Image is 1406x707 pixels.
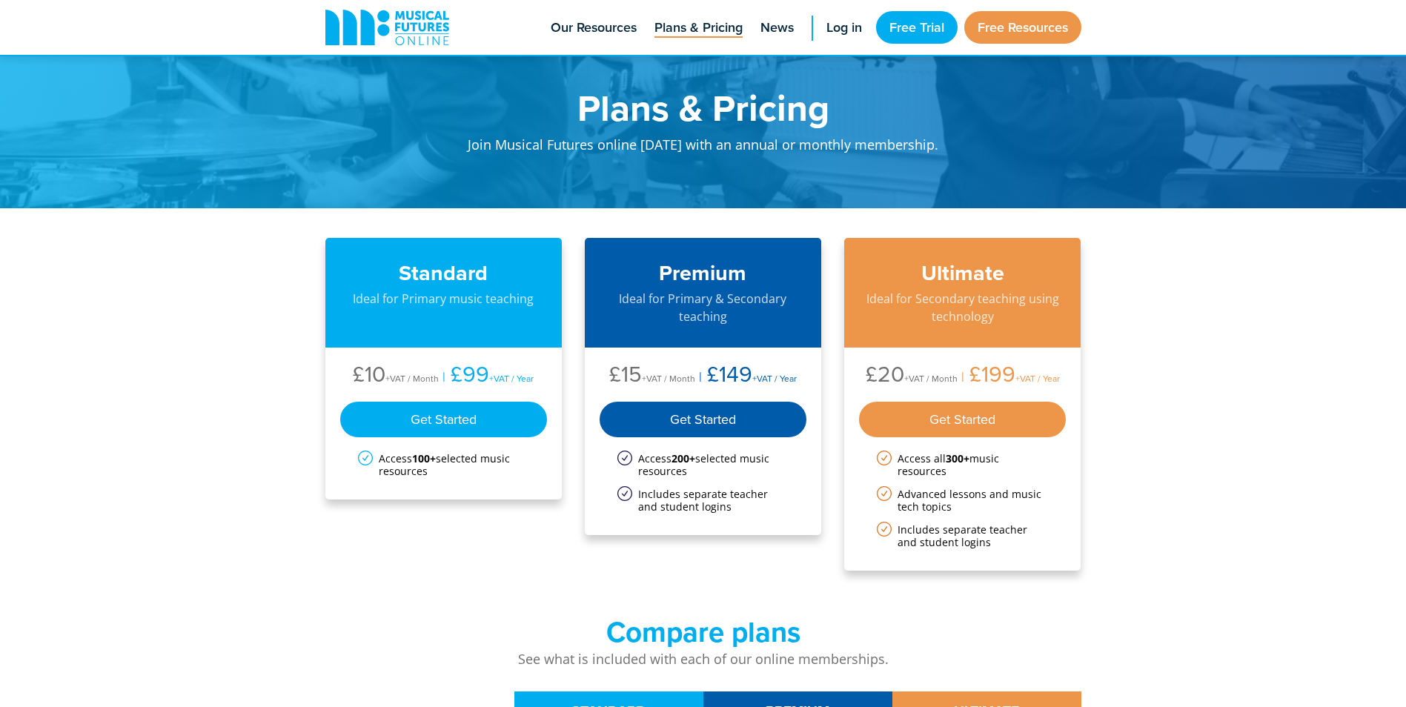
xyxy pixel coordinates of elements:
[551,18,637,38] span: Our Resources
[859,402,1067,437] div: Get Started
[1015,372,1060,385] span: +VAT / Year
[340,290,548,308] p: Ideal for Primary music teaching
[946,451,969,465] strong: 300+
[654,18,743,38] span: Plans & Pricing
[600,290,807,325] p: Ideal for Primary & Secondary teaching
[609,362,695,390] li: £15
[489,372,534,385] span: +VAT / Year
[877,523,1049,548] li: Includes separate teacher and student logins
[877,488,1049,513] li: Advanced lessons and music tech topics
[385,372,439,385] span: +VAT / Month
[826,18,862,38] span: Log in
[340,402,548,437] div: Get Started
[600,260,807,286] h3: Premium
[414,89,992,126] h1: Plans & Pricing
[617,488,789,513] li: Includes separate teacher and student logins
[866,362,958,390] li: £20
[760,18,794,38] span: News
[642,372,695,385] span: +VAT / Month
[353,362,439,390] li: £10
[672,451,695,465] strong: 200+
[439,362,534,390] li: £99
[876,11,958,44] a: Free Trial
[695,362,797,390] li: £149
[877,452,1049,477] li: Access all music resources
[752,372,797,385] span: +VAT / Year
[600,402,807,437] div: Get Started
[859,290,1067,325] p: Ideal for Secondary teaching using technology
[358,452,530,477] li: Access selected music resources
[859,260,1067,286] h3: Ultimate
[617,452,789,477] li: Access selected music resources
[325,649,1081,669] p: See what is included with each of our online memberships.
[414,126,992,171] p: Join Musical Futures online [DATE] with an annual or monthly membership.
[958,362,1060,390] li: £199
[904,372,958,385] span: +VAT / Month
[340,260,548,286] h3: Standard
[964,11,1081,44] a: Free Resources
[325,615,1081,649] h2: Compare plans
[412,451,436,465] strong: 100+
